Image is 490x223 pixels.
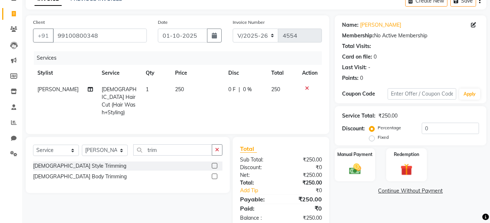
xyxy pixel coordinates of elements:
[171,65,224,81] th: Price
[388,88,456,100] input: Enter Offer / Coupon Code
[459,89,480,100] button: Apply
[360,21,401,29] a: [PERSON_NAME]
[281,195,327,204] div: ₹250.00
[394,151,419,158] label: Redemption
[141,65,171,81] th: Qty
[336,187,485,195] a: Continue Without Payment
[240,145,257,153] span: Total
[235,187,288,194] a: Add Tip
[33,173,127,181] div: [DEMOGRAPHIC_DATA] Body Trimming
[33,162,126,170] div: [DEMOGRAPHIC_DATA] Style Trimming
[267,65,298,81] th: Total
[281,179,327,187] div: ₹250.00
[368,64,370,71] div: -
[33,65,97,81] th: Stylist
[342,74,359,82] div: Points:
[342,42,371,50] div: Total Visits:
[378,124,401,131] label: Percentage
[281,204,327,213] div: ₹0
[235,214,281,222] div: Balance :
[342,32,374,40] div: Membership:
[34,51,327,65] div: Services
[97,65,141,81] th: Service
[239,86,240,93] span: |
[374,53,377,61] div: 0
[235,204,281,213] div: Paid:
[33,29,54,42] button: +91
[342,21,359,29] div: Name:
[175,86,184,93] span: 250
[243,86,252,93] span: 0 %
[342,90,388,98] div: Coupon Code
[281,171,327,179] div: ₹250.00
[378,134,389,141] label: Fixed
[397,162,416,177] img: _gift.svg
[342,64,367,71] div: Last Visit:
[235,156,281,164] div: Sub Total:
[281,214,327,222] div: ₹250.00
[158,19,168,26] label: Date
[53,29,147,42] input: Search by Name/Mobile/Email/Code
[102,86,137,116] span: [DEMOGRAPHIC_DATA] Hair Cut (Hair Wash+Styling)
[235,164,281,171] div: Discount:
[235,171,281,179] div: Net:
[342,53,372,61] div: Card on file:
[233,19,265,26] label: Invoice Number
[235,195,281,204] div: Payable:
[337,151,373,158] label: Manual Payment
[342,32,479,40] div: No Active Membership
[228,86,236,93] span: 0 F
[37,86,79,93] span: [PERSON_NAME]
[342,112,375,120] div: Service Total:
[133,144,212,156] input: Search or Scan
[224,65,267,81] th: Disc
[146,86,149,93] span: 1
[342,125,365,133] div: Discount:
[345,162,365,176] img: _cash.svg
[33,19,45,26] label: Client
[281,164,327,171] div: ₹0
[288,187,327,194] div: ₹0
[235,179,281,187] div: Total:
[281,156,327,164] div: ₹250.00
[271,86,280,93] span: 250
[378,112,398,120] div: ₹250.00
[360,74,363,82] div: 0
[298,65,322,81] th: Action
